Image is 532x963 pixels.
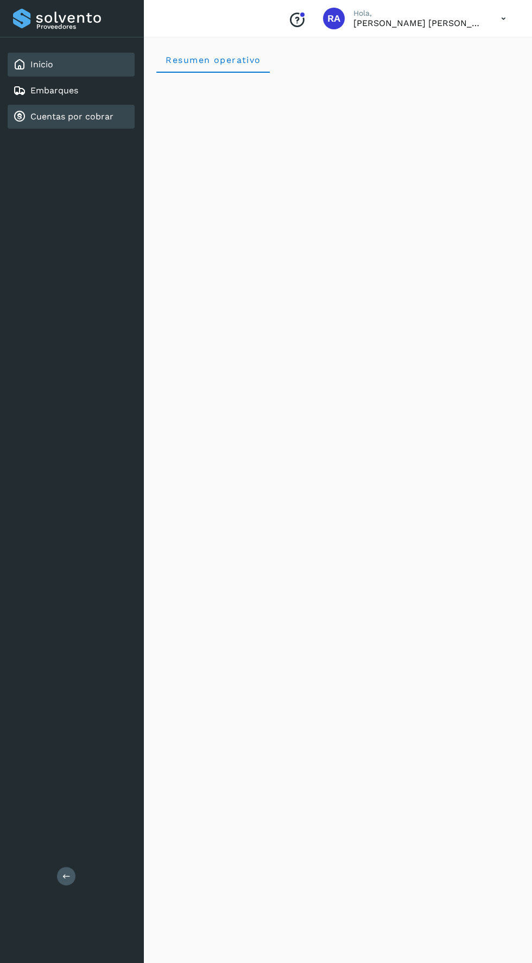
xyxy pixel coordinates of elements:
[165,55,261,65] span: Resumen operativo
[353,18,484,28] p: Raphael Argenis Rubio Becerril
[30,85,78,96] a: Embarques
[36,23,130,30] p: Proveedores
[8,79,135,103] div: Embarques
[8,105,135,129] div: Cuentas por cobrar
[30,59,53,69] a: Inicio
[353,9,484,18] p: Hola,
[30,111,113,122] a: Cuentas por cobrar
[8,53,135,77] div: Inicio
